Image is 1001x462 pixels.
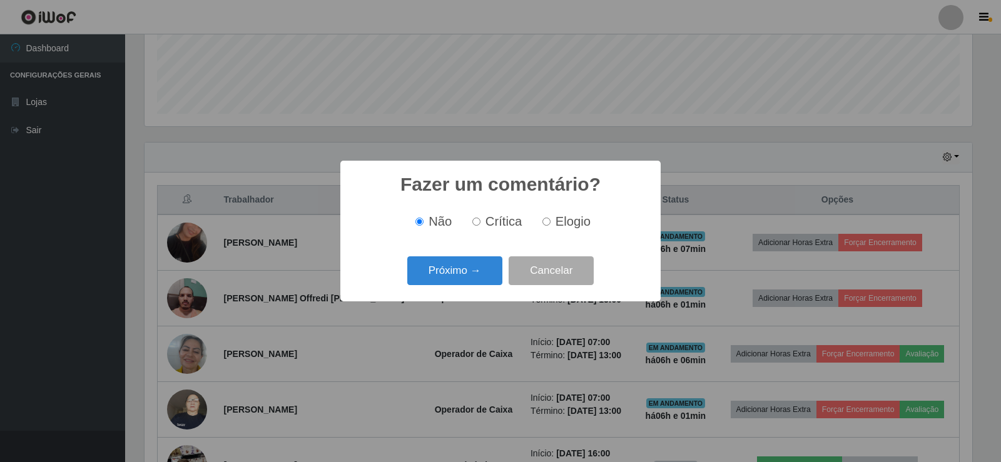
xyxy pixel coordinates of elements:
button: Cancelar [509,256,594,286]
span: Não [429,214,452,228]
span: Crítica [485,214,522,228]
input: Elogio [542,218,551,226]
input: Crítica [472,218,480,226]
span: Elogio [556,214,591,228]
button: Próximo → [407,256,502,286]
h2: Fazer um comentário? [400,173,601,196]
input: Não [415,218,424,226]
